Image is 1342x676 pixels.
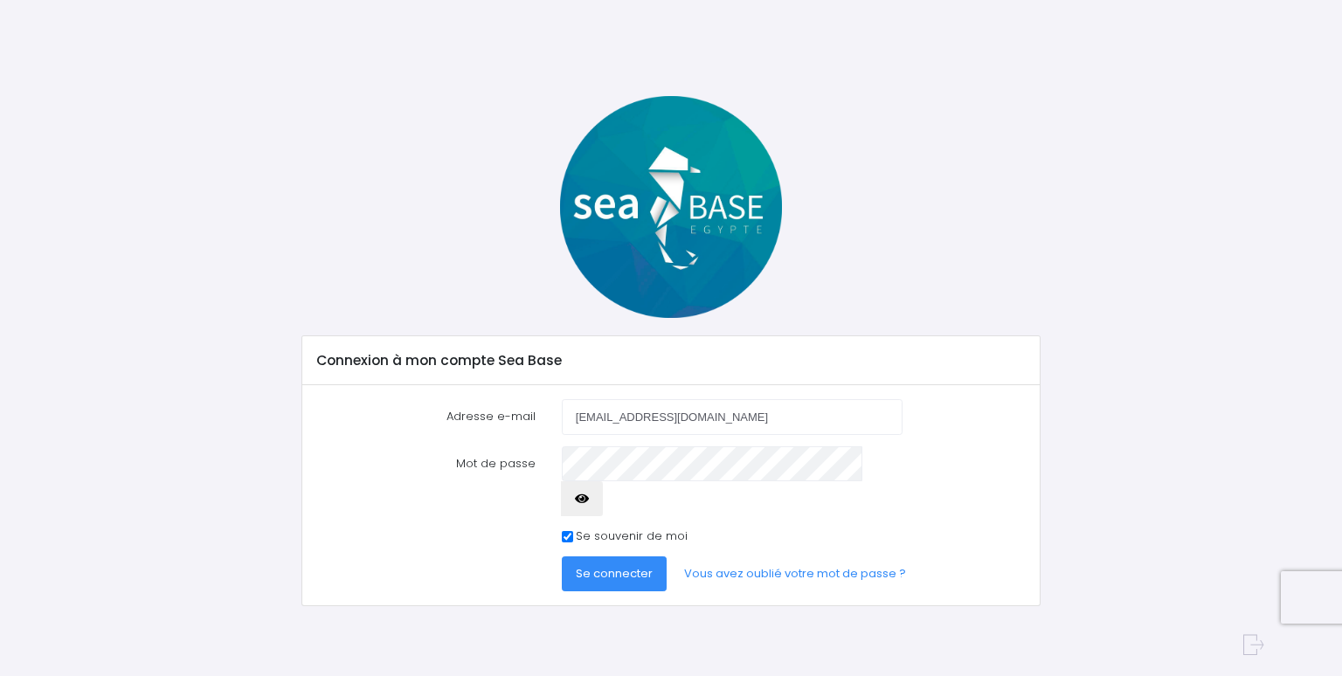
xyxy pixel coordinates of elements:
span: Se connecter [576,565,653,582]
label: Adresse e-mail [304,399,549,434]
a: Vous avez oublié votre mot de passe ? [670,556,920,591]
button: Se connecter [562,556,667,591]
label: Mot de passe [304,446,549,517]
div: Connexion à mon compte Sea Base [302,336,1039,385]
label: Se souvenir de moi [576,528,688,545]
